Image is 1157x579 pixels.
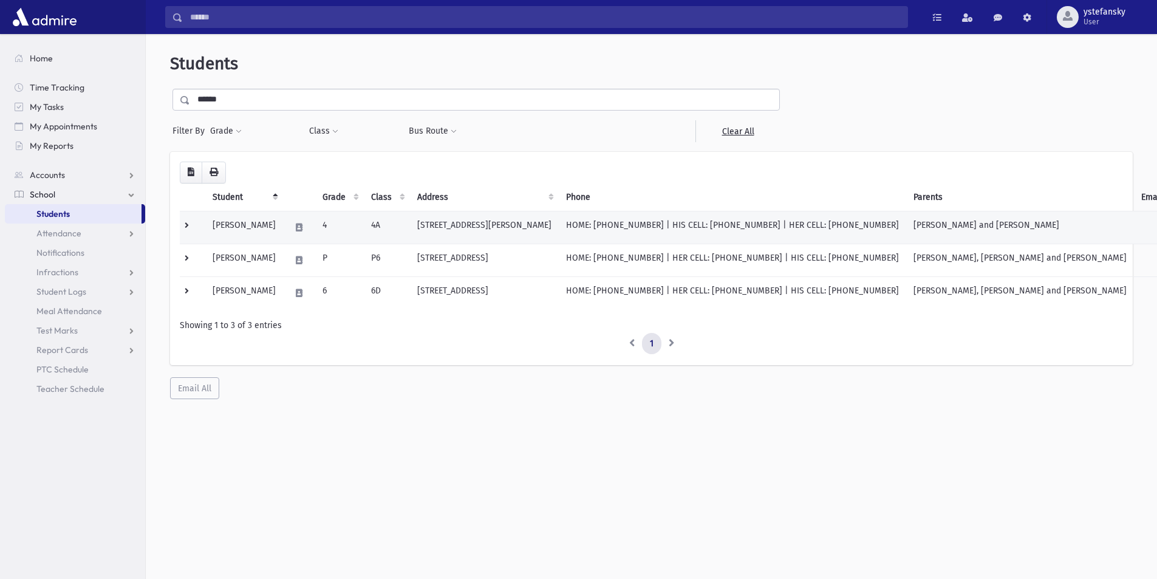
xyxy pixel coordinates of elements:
td: HOME: [PHONE_NUMBER] | HER CELL: [PHONE_NUMBER] | HIS CELL: [PHONE_NUMBER] [559,244,906,276]
td: [PERSON_NAME] and [PERSON_NAME] [906,211,1134,244]
th: Address: activate to sort column ascending [410,183,559,211]
a: School [5,185,145,204]
span: My Reports [30,140,73,151]
span: Test Marks [36,325,78,336]
a: Notifications [5,243,145,262]
a: 1 [642,333,661,355]
a: My Tasks [5,97,145,117]
span: My Appointments [30,121,97,132]
td: [STREET_ADDRESS] [410,244,559,276]
td: [PERSON_NAME], [PERSON_NAME] and [PERSON_NAME] [906,276,1134,309]
td: P6 [364,244,410,276]
span: My Tasks [30,101,64,112]
td: P [315,244,364,276]
a: Report Cards [5,340,145,360]
button: CSV [180,162,202,183]
span: School [30,189,55,200]
td: 4A [364,211,410,244]
span: Accounts [30,170,65,180]
span: Time Tracking [30,82,84,93]
span: Attendance [36,228,81,239]
a: My Appointments [5,117,145,136]
td: 4 [315,211,364,244]
a: Student Logs [5,282,145,301]
button: Print [202,162,226,183]
th: Grade: activate to sort column ascending [315,183,364,211]
td: HOME: [PHONE_NUMBER] | HER CELL: [PHONE_NUMBER] | HIS CELL: [PHONE_NUMBER] [559,276,906,309]
td: [PERSON_NAME] [205,276,283,309]
span: Student Logs [36,286,86,297]
a: Test Marks [5,321,145,340]
td: [PERSON_NAME] [205,244,283,276]
th: Phone [559,183,906,211]
span: ystefansky [1084,7,1125,17]
span: Students [170,53,238,74]
span: Home [30,53,53,64]
span: Teacher Schedule [36,383,104,394]
td: HOME: [PHONE_NUMBER] | HIS CELL: [PHONE_NUMBER] | HER CELL: [PHONE_NUMBER] [559,211,906,244]
span: User [1084,17,1125,27]
img: AdmirePro [10,5,80,29]
a: Attendance [5,224,145,243]
a: PTC Schedule [5,360,145,379]
span: Report Cards [36,344,88,355]
td: [STREET_ADDRESS][PERSON_NAME] [410,211,559,244]
th: Class: activate to sort column ascending [364,183,410,211]
th: Student: activate to sort column descending [205,183,283,211]
td: 6 [315,276,364,309]
a: Students [5,204,142,224]
td: [PERSON_NAME] [205,211,283,244]
input: Search [183,6,907,28]
td: 6D [364,276,410,309]
a: My Reports [5,136,145,156]
a: Accounts [5,165,145,185]
a: Time Tracking [5,78,145,97]
button: Email All [170,377,219,399]
span: Students [36,208,70,219]
span: Infractions [36,267,78,278]
span: Meal Attendance [36,306,102,317]
span: Filter By [172,125,210,137]
span: PTC Schedule [36,364,89,375]
th: Parents [906,183,1134,211]
div: Showing 1 to 3 of 3 entries [180,319,1123,332]
td: [PERSON_NAME], [PERSON_NAME] and [PERSON_NAME] [906,244,1134,276]
a: Clear All [695,120,780,142]
a: Meal Attendance [5,301,145,321]
a: Teacher Schedule [5,379,145,399]
a: Home [5,49,145,68]
button: Class [309,120,339,142]
button: Bus Route [408,120,457,142]
button: Grade [210,120,242,142]
a: Infractions [5,262,145,282]
td: [STREET_ADDRESS] [410,276,559,309]
span: Notifications [36,247,84,258]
